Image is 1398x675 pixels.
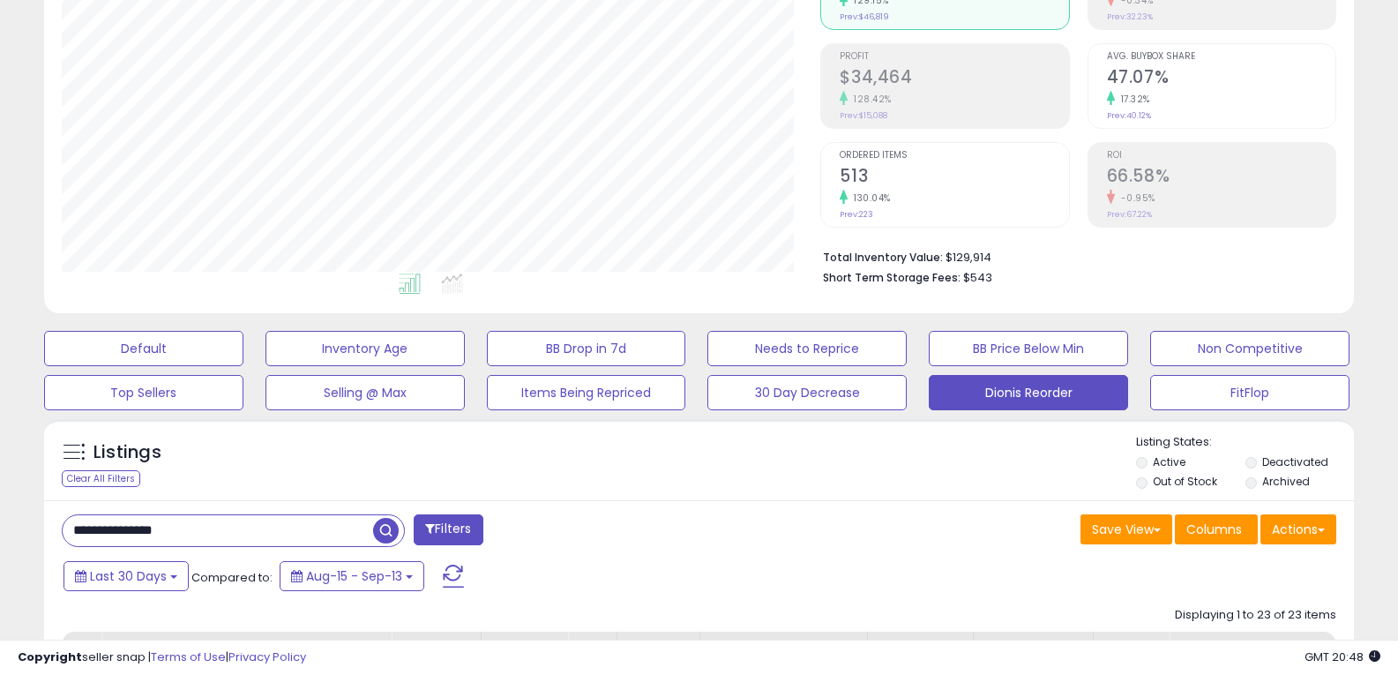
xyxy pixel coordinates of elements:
[929,331,1128,366] button: BB Price Below Min
[1115,93,1150,106] small: 17.32%
[1150,331,1349,366] button: Non Competitive
[18,649,82,665] strong: Copyright
[44,331,243,366] button: Default
[1115,191,1155,205] small: -0.95%
[707,331,907,366] button: Needs to Reprice
[280,561,424,591] button: Aug-15 - Sep-13
[90,567,167,585] span: Last 30 Days
[265,375,465,410] button: Selling @ Max
[963,269,992,286] span: $543
[191,569,273,586] span: Compared to:
[707,639,860,657] div: Amazon Fees
[929,375,1128,410] button: Dionis Reorder
[1107,11,1153,22] small: Prev: 32.23%
[399,639,474,657] div: Repricing
[44,375,243,410] button: Top Sellers
[1186,521,1242,538] span: Columns
[1150,375,1349,410] button: FitFlop
[707,375,907,410] button: 30 Day Decrease
[489,639,560,657] div: Fulfillment
[875,639,966,657] div: Min Price
[1107,67,1335,91] h2: 47.07%
[1153,474,1217,489] label: Out of Stock
[823,245,1323,266] li: $129,914
[840,110,887,121] small: Prev: $15,088
[823,270,961,285] b: Short Term Storage Fees:
[1107,166,1335,190] h2: 66.58%
[1177,639,1329,657] div: Listed Price
[306,567,402,585] span: Aug-15 - Sep-13
[1080,514,1172,544] button: Save View
[62,470,140,487] div: Clear All Filters
[64,561,189,591] button: Last 30 Days
[1260,514,1336,544] button: Actions
[18,649,306,666] div: seller snap | |
[575,639,609,657] div: Cost
[840,151,1068,161] span: Ordered Items
[1153,454,1185,469] label: Active
[840,166,1068,190] h2: 513
[93,440,161,465] h5: Listings
[840,67,1068,91] h2: $34,464
[848,93,892,106] small: 128.42%
[265,331,465,366] button: Inventory Age
[487,331,686,366] button: BB Drop in 7d
[1107,151,1335,161] span: ROI
[1175,514,1258,544] button: Columns
[1107,110,1151,121] small: Prev: 40.12%
[1305,649,1380,665] span: 2025-10-14 20:48 GMT
[848,191,891,205] small: 130.04%
[151,649,226,665] a: Terms of Use
[1107,52,1335,62] span: Avg. Buybox Share
[414,514,482,545] button: Filters
[1107,209,1152,220] small: Prev: 67.22%
[840,11,889,22] small: Prev: $46,819
[1175,607,1336,624] div: Displaying 1 to 23 of 23 items
[228,649,306,665] a: Privacy Policy
[1136,434,1354,451] p: Listing States:
[840,209,873,220] small: Prev: 223
[981,639,1086,657] div: [PERSON_NAME]
[823,250,943,265] b: Total Inventory Value:
[487,375,686,410] button: Items Being Repriced
[1262,474,1310,489] label: Archived
[1262,454,1328,469] label: Deactivated
[840,52,1068,62] span: Profit
[108,639,384,657] div: Title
